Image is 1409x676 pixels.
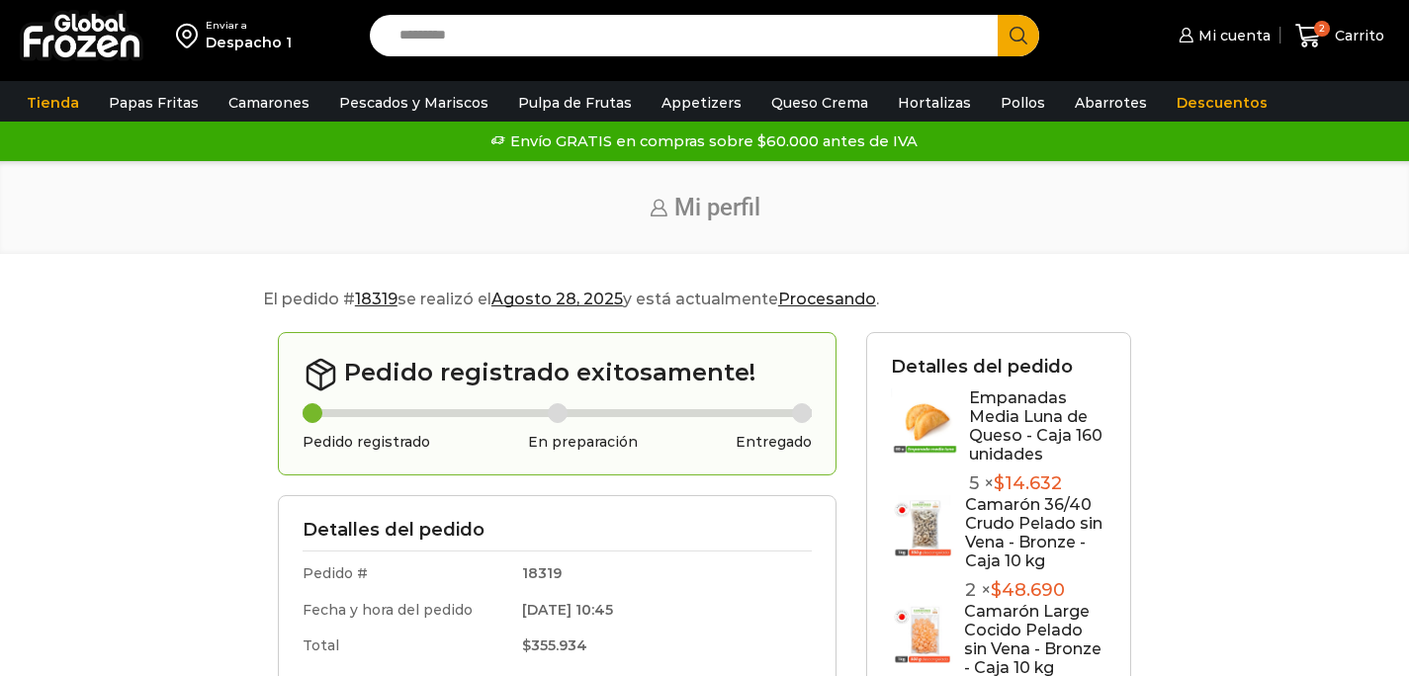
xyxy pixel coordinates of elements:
td: 18319 [512,550,812,591]
a: Descuentos [1167,84,1277,122]
h3: Entregado [736,434,812,451]
td: Pedido # [303,550,512,591]
a: Pollos [991,84,1055,122]
span: Mi cuenta [1193,26,1271,45]
a: Mi cuenta [1174,16,1271,55]
button: Search button [998,15,1039,56]
div: Despacho 1 [206,33,292,52]
a: Camarones [219,84,319,122]
a: Pescados y Mariscos [329,84,498,122]
a: Camarón 36/40 Crudo Pelado sin Vena - Bronze - Caja 10 kg [965,495,1102,571]
a: Papas Fritas [99,84,209,122]
a: Queso Crema [761,84,878,122]
a: Appetizers [652,84,751,122]
span: $ [994,472,1005,494]
mark: Agosto 28, 2025 [491,290,623,308]
span: Carrito [1330,26,1384,45]
span: 2 [1314,21,1330,37]
p: 5 × [969,473,1106,495]
span: $ [522,636,531,654]
mark: Procesando [778,290,876,308]
h3: Pedido registrado [303,434,430,451]
a: Tienda [17,84,89,122]
a: 2 Carrito [1290,13,1389,59]
td: Fecha y hora del pedido [303,592,512,629]
a: Abarrotes [1065,84,1157,122]
p: 2 × [965,580,1106,602]
td: Total [303,628,512,664]
a: Empanadas Media Luna de Queso - Caja 160 unidades [969,388,1102,465]
h2: Pedido registrado exitosamente! [303,357,813,392]
h3: En preparación [528,434,638,451]
span: Mi perfil [674,194,760,221]
td: [DATE] 10:45 [512,592,812,629]
div: Enviar a [206,19,292,33]
bdi: 14.632 [994,472,1062,494]
h3: Detalles del pedido [303,520,813,542]
img: address-field-icon.svg [176,19,206,52]
bdi: 48.690 [991,579,1065,601]
span: $ [991,579,1002,601]
a: Hortalizas [888,84,981,122]
bdi: 355.934 [522,636,587,654]
p: El pedido # se realizó el y está actualmente . [263,287,1146,312]
a: Pulpa de Frutas [508,84,642,122]
h3: Detalles del pedido [891,357,1106,379]
mark: 18319 [355,290,397,308]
